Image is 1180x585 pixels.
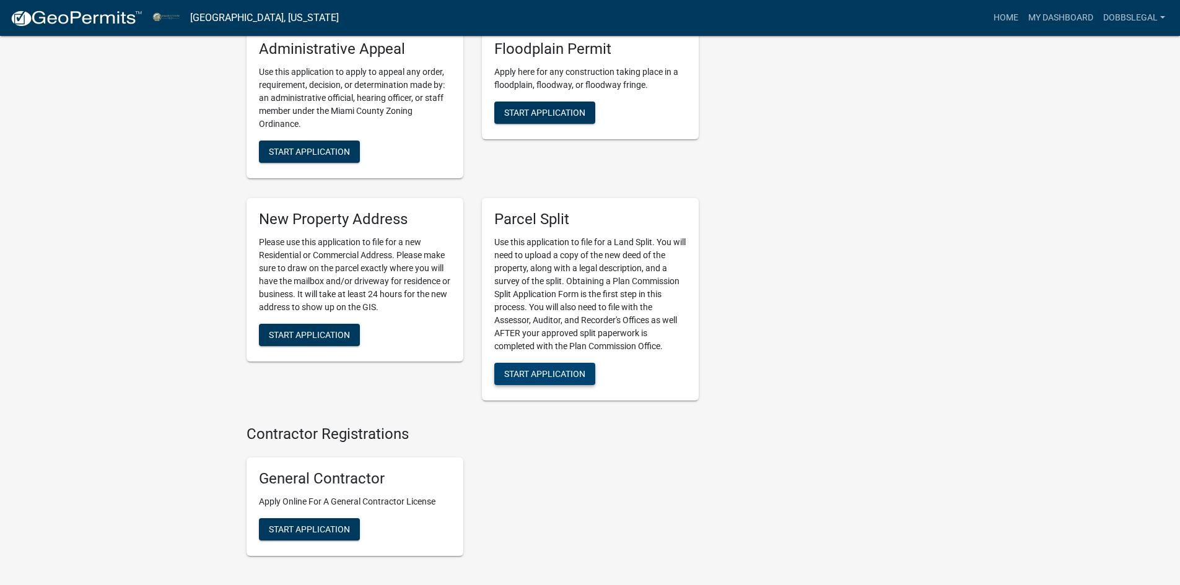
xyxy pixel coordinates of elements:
[269,146,350,156] span: Start Application
[1023,6,1098,30] a: My Dashboard
[269,329,350,339] span: Start Application
[259,470,451,488] h5: General Contractor
[494,210,686,228] h5: Parcel Split
[989,6,1023,30] a: Home
[259,495,451,508] p: Apply Online For A General Contractor License
[504,107,585,117] span: Start Application
[259,141,360,163] button: Start Application
[259,518,360,540] button: Start Application
[259,40,451,58] h5: Administrative Appeal
[269,524,350,534] span: Start Application
[190,7,339,28] a: [GEOGRAPHIC_DATA], [US_STATE]
[247,425,699,443] h4: Contractor Registrations
[259,210,451,228] h5: New Property Address
[152,9,180,26] img: Miami County, Indiana
[1098,6,1170,30] a: Dobbslegal
[259,324,360,346] button: Start Application
[259,236,451,314] p: Please use this application to file for a new Residential or Commercial Address. Please make sure...
[494,66,686,92] p: Apply here for any construction taking place in a floodplain, floodway, or floodway fringe.
[494,102,595,124] button: Start Application
[504,368,585,378] span: Start Application
[259,66,451,131] p: Use this application to apply to appeal any order, requirement, decision, or determination made b...
[494,236,686,353] p: Use this application to file for a Land Split. You will need to upload a copy of the new deed of ...
[494,40,686,58] h5: Floodplain Permit
[494,363,595,385] button: Start Application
